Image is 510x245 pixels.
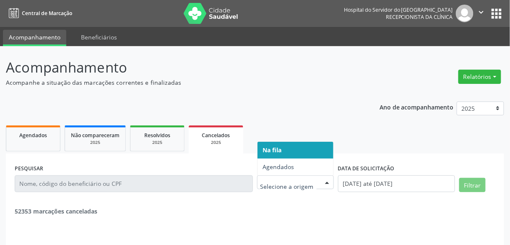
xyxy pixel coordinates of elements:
button: apps [489,6,504,21]
div: Hospital do Servidor do [GEOGRAPHIC_DATA] [344,6,453,13]
button: Filtrar [459,178,486,192]
a: Central de Marcação [6,6,72,20]
span: Resolvidos [144,132,170,139]
a: Beneficiários [75,30,123,44]
span: Cancelados [202,132,230,139]
img: img [456,5,474,22]
label: DATA DE SOLICITAÇÃO [338,162,395,175]
strong: 52353 marcações canceladas [15,207,97,215]
input: Selecione um intervalo [338,175,455,192]
span: Central de Marcação [22,10,72,17]
input: Selecione a origem [260,178,317,195]
span: Não compareceram [71,132,120,139]
a: Acompanhamento [3,30,66,46]
i:  [477,8,486,17]
button: Relatórios [458,70,501,84]
button:  [474,5,489,22]
div: 2025 [195,139,237,146]
input: Nome, código do beneficiário ou CPF [15,175,253,192]
p: Ano de acompanhamento [380,102,454,112]
span: Agendados [263,163,294,171]
p: Acompanhe a situação das marcações correntes e finalizadas [6,78,355,87]
span: Na fila [263,146,281,154]
span: Recepcionista da clínica [386,13,453,21]
p: Acompanhamento [6,57,355,78]
span: Agendados [19,132,47,139]
label: PESQUISAR [15,162,43,175]
div: 2025 [136,139,178,146]
div: 2025 [71,139,120,146]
